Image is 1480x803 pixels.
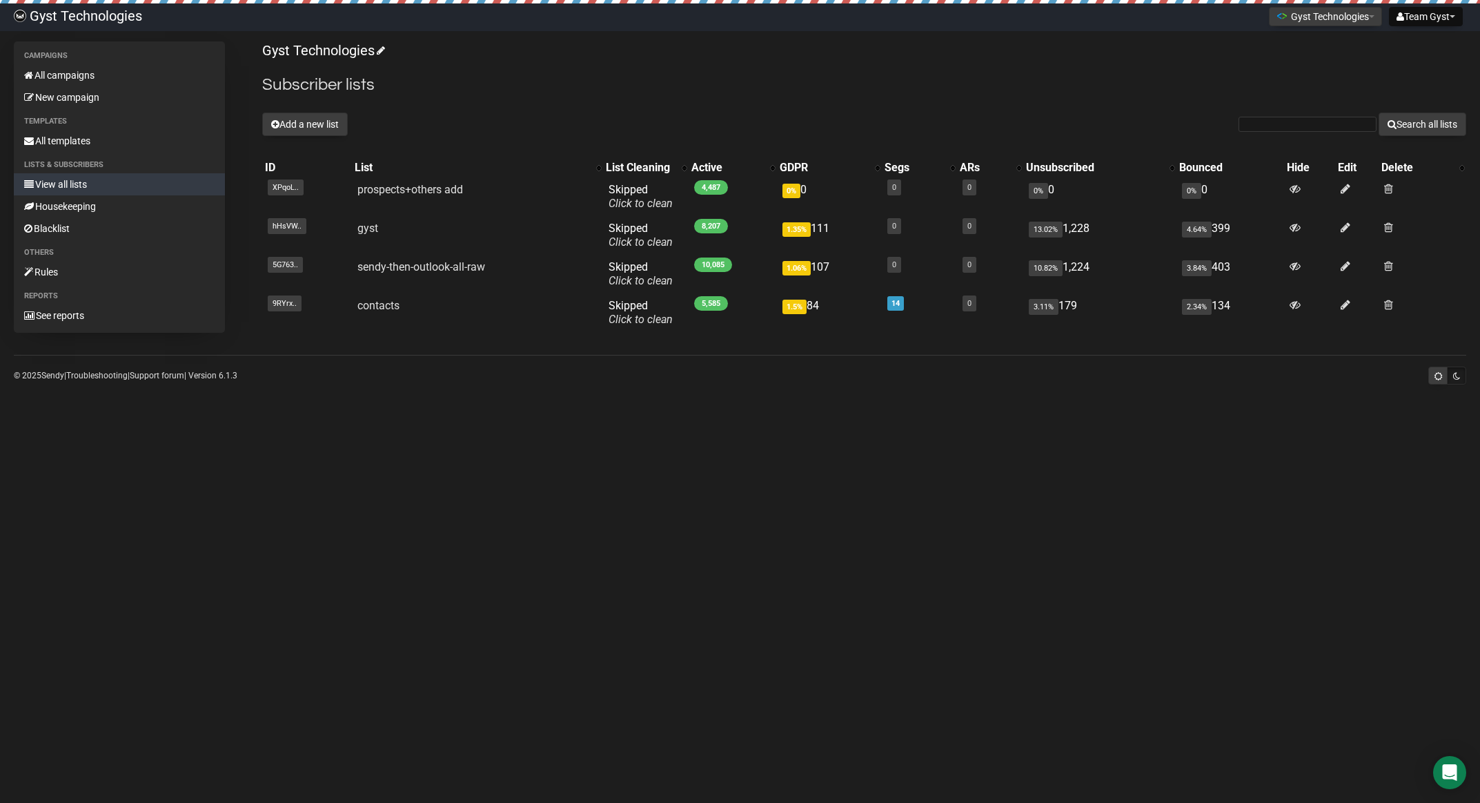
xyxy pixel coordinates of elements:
[892,183,896,192] a: 0
[1176,216,1284,255] td: 399
[1381,161,1452,175] div: Delete
[357,222,378,235] a: gyst
[689,158,777,177] th: Active: No sort applied, activate to apply an ascending sort
[1182,260,1212,276] span: 3.84%
[1176,158,1284,177] th: Bounced: No sort applied, sorting is disabled
[1276,10,1287,21] img: 1.png
[14,288,225,304] li: Reports
[1029,183,1048,199] span: 0%
[885,161,943,175] div: Segs
[14,244,225,261] li: Others
[14,173,225,195] a: View all lists
[1179,161,1281,175] div: Bounced
[1287,161,1332,175] div: Hide
[1023,293,1177,332] td: 179
[892,222,896,231] a: 0
[609,260,673,287] span: Skipped
[782,261,811,275] span: 1.06%
[1182,183,1201,199] span: 0%
[66,371,128,380] a: Troubleshooting
[609,235,673,249] a: Click to clean
[14,10,26,22] img: 4bbcbfc452d929a90651847d6746e700
[268,296,302,311] span: 9RYrx..
[892,260,896,269] a: 0
[1389,7,1463,26] button: Team Gyst
[694,296,728,311] span: 5,585
[14,261,225,283] a: Rules
[268,218,306,234] span: hHsVW..
[694,258,732,272] span: 10,085
[1335,158,1379,177] th: Edit: No sort applied, sorting is disabled
[782,184,800,198] span: 0%
[777,158,882,177] th: GDPR: No sort applied, activate to apply an ascending sort
[882,158,957,177] th: Segs: No sort applied, activate to apply an ascending sort
[355,161,589,175] div: List
[1379,113,1466,136] button: Search all lists
[691,161,763,175] div: Active
[265,161,349,175] div: ID
[967,260,971,269] a: 0
[262,158,352,177] th: ID: No sort applied, sorting is disabled
[782,222,811,237] span: 1.35%
[14,157,225,173] li: Lists & subscribers
[14,217,225,240] a: Blacklist
[1182,299,1212,315] span: 2.34%
[1026,161,1163,175] div: Unsubscribed
[1023,158,1177,177] th: Unsubscribed: No sort applied, activate to apply an ascending sort
[1433,756,1466,789] div: Open Intercom Messenger
[1176,255,1284,293] td: 403
[268,180,304,195] span: XPqoL..
[1029,222,1063,238] span: 13.02%
[14,130,225,152] a: All templates
[357,183,463,196] a: prospects+others add
[967,183,971,192] a: 0
[352,158,603,177] th: List: No sort applied, activate to apply an ascending sort
[891,299,900,308] a: 14
[967,222,971,231] a: 0
[609,313,673,326] a: Click to clean
[1023,177,1177,216] td: 0
[1269,7,1382,26] button: Gyst Technologies
[14,368,237,383] p: © 2025 | | | Version 6.1.3
[603,158,689,177] th: List Cleaning: No sort applied, activate to apply an ascending sort
[262,113,348,136] button: Add a new list
[14,64,225,86] a: All campaigns
[782,300,807,314] span: 1.5%
[1029,299,1058,315] span: 3.11%
[1176,177,1284,216] td: 0
[1023,255,1177,293] td: 1,224
[14,304,225,327] a: See reports
[1379,158,1466,177] th: Delete: No sort applied, activate to apply an ascending sort
[14,86,225,108] a: New campaign
[606,161,675,175] div: List Cleaning
[357,299,399,312] a: contacts
[14,113,225,130] li: Templates
[777,255,882,293] td: 107
[1029,260,1063,276] span: 10.82%
[262,72,1466,97] h2: Subscriber lists
[1182,222,1212,238] span: 4.64%
[41,371,64,380] a: Sendy
[957,158,1023,177] th: ARs: No sort applied, activate to apply an ascending sort
[14,195,225,217] a: Housekeeping
[262,42,383,59] a: Gyst Technologies
[609,299,673,326] span: Skipped
[694,180,728,195] span: 4,487
[1176,293,1284,332] td: 134
[357,260,485,273] a: sendy-then-outlook-all-raw
[609,274,673,287] a: Click to clean
[1023,216,1177,255] td: 1,228
[1338,161,1376,175] div: Edit
[694,219,728,233] span: 8,207
[130,371,184,380] a: Support forum
[609,197,673,210] a: Click to clean
[609,183,673,210] span: Skipped
[777,177,882,216] td: 0
[268,257,303,273] span: 5G763..
[777,293,882,332] td: 84
[14,48,225,64] li: Campaigns
[609,222,673,249] span: Skipped
[1284,158,1335,177] th: Hide: No sort applied, sorting is disabled
[967,299,971,308] a: 0
[960,161,1009,175] div: ARs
